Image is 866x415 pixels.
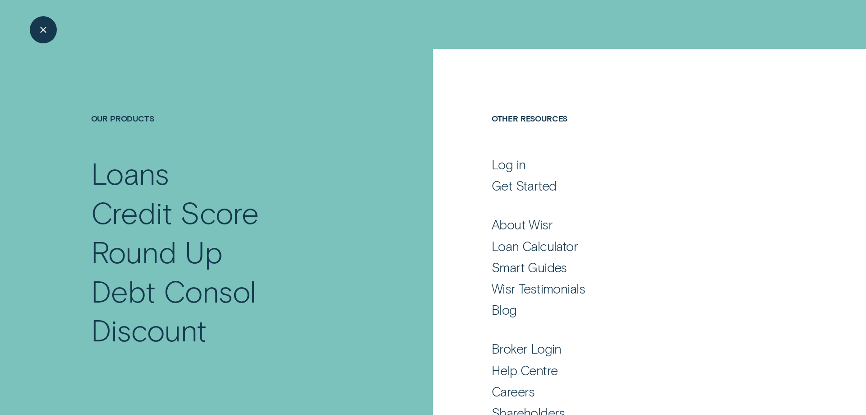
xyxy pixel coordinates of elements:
button: Close Menu [30,16,57,43]
a: About Wisr [492,216,774,233]
a: Blog [492,302,774,318]
a: Loan Calculator [492,238,774,254]
div: Help Centre [492,362,558,378]
div: Loan Calculator [492,238,578,254]
a: Help Centre [492,362,774,378]
div: Get Started [492,177,557,194]
div: Loans [91,154,169,193]
div: About Wisr [492,216,553,233]
a: Debt Consol Discount [91,271,370,350]
a: Round Up [91,232,370,271]
div: Blog [492,302,517,318]
div: Round Up [91,232,223,271]
h4: Our Products [91,113,370,154]
a: Careers [492,383,774,400]
a: Get Started [492,177,774,194]
a: Wisr Testimonials [492,280,774,297]
a: Smart Guides [492,259,774,275]
h4: Other Resources [492,113,774,154]
a: Broker Login [492,340,774,357]
a: Log in [492,156,774,173]
a: Credit Score [91,193,370,232]
div: Log in [492,156,526,173]
div: Smart Guides [492,259,567,275]
div: Careers [492,383,535,400]
div: Broker Login [492,340,562,357]
div: Credit Score [91,193,259,232]
div: Wisr Testimonials [492,280,585,297]
a: Loans [91,154,370,193]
